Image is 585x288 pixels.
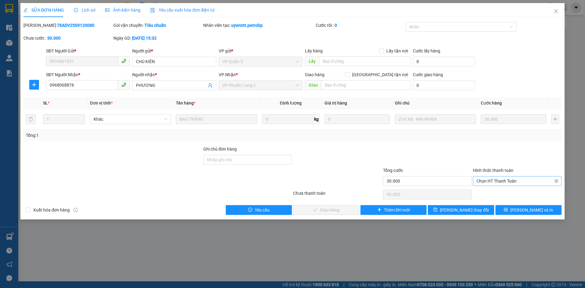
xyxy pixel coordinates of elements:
button: save[PERSON_NAME] thay đổi [428,205,494,215]
span: Tên hàng [176,101,196,105]
span: close-circle [555,179,558,183]
span: VP Nhận [219,72,236,77]
span: clock-circle [74,8,78,12]
span: Gửi: [5,6,15,12]
button: plus [551,114,559,124]
div: [PERSON_NAME] [48,12,96,20]
span: Ảnh kiện hàng [105,8,140,12]
span: exclamation-circle [248,208,252,212]
b: uyenntt.petrobp [231,23,263,28]
span: Yêu cầu xuất hóa đơn điện tử [150,8,214,12]
div: VP Phước Long 2 [5,5,43,27]
div: Người gửi [132,48,216,54]
b: [DATE] 15:32 [132,36,157,41]
button: checkGiao hàng [293,205,359,215]
div: VP gửi [219,48,303,54]
input: Ghi chú đơn hàng [203,155,292,165]
input: Cước lấy hàng [413,57,475,66]
span: VP Phước Long 2 [222,81,299,90]
button: plus [29,80,39,90]
span: picture [105,8,109,12]
img: icon [150,8,155,13]
span: Cước hàng [481,101,502,105]
th: Ghi chú [392,97,478,109]
span: kg [314,114,320,124]
span: [GEOGRAPHIC_DATA] tận nơi [350,71,410,78]
b: Tiêu chuẩn [144,23,166,28]
div: Gói vận chuyển: [113,22,202,29]
div: [PERSON_NAME]: [23,22,112,29]
input: 0 [481,114,546,124]
div: SĐT Người Gửi [46,48,130,54]
div: Chưa cước : [23,35,112,41]
label: Cước lấy hàng [413,48,440,53]
span: phone [121,59,126,63]
button: Close [548,3,565,20]
span: printer [504,208,508,212]
span: phone [121,82,126,87]
b: 78ADV2509120080 [57,23,94,28]
label: Hình thức thanh toán [473,168,513,173]
span: Nhận: [48,6,62,12]
span: info-circle [73,208,78,212]
div: Ngày GD: [113,35,202,41]
input: VD: Bàn, Ghế [176,114,257,124]
div: Tổng: 1 [26,132,226,139]
div: MY [5,27,43,34]
span: plus [30,82,39,87]
span: SỬA ĐƠN HÀNG [23,8,64,12]
span: edit [23,8,28,12]
span: Thêm ĐH mới [384,207,410,213]
span: Lấy tận nơi [384,48,410,54]
span: Lịch sử [74,8,95,12]
span: Định lượng [280,101,302,105]
div: Nhân viên tạo: [203,22,314,29]
span: SL [43,101,48,105]
span: [PERSON_NAME] và In [510,207,553,213]
b: 0 [335,23,337,28]
span: Giao hàng [305,72,324,77]
button: plusThêm ĐH mới [360,205,427,215]
span: Lấy [305,56,319,66]
span: Xuất hóa đơn hàng [31,207,72,213]
span: plus [377,208,381,212]
label: Ghi chú đơn hàng [203,147,237,151]
span: Khác [94,115,167,124]
input: Dọc đường [319,56,410,66]
span: user-add [208,83,213,88]
button: printer[PERSON_NAME] và In [495,205,562,215]
input: 0 [324,114,390,124]
span: Lấy hàng [305,48,323,53]
span: VP Quận 5 [222,57,299,66]
input: Cước giao hàng [413,80,475,90]
b: 30.000 [47,36,61,41]
span: save [433,208,438,212]
span: close [554,9,558,14]
label: Cước giao hàng [413,72,443,77]
span: Yêu cầu [255,207,270,213]
button: exclamation-circleYêu cầu [226,205,292,215]
input: Dọc đường [321,80,410,90]
div: Cước rồi : [316,22,404,29]
span: Chọn HT Thanh Toán [477,176,558,186]
span: Đơn vị tính [90,101,113,105]
div: SĐT Người Nhận [46,71,130,78]
span: Tổng cước [383,168,403,173]
span: Giao [305,80,321,90]
span: Giá trị hàng [324,101,347,105]
span: [PERSON_NAME] thay đổi [440,207,489,213]
div: Người nhận [132,71,216,78]
button: delete [26,114,36,124]
div: Chưa thanh toán [292,190,382,201]
div: VP Quận 5 [48,5,96,12]
input: Ghi Chú [395,114,476,124]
